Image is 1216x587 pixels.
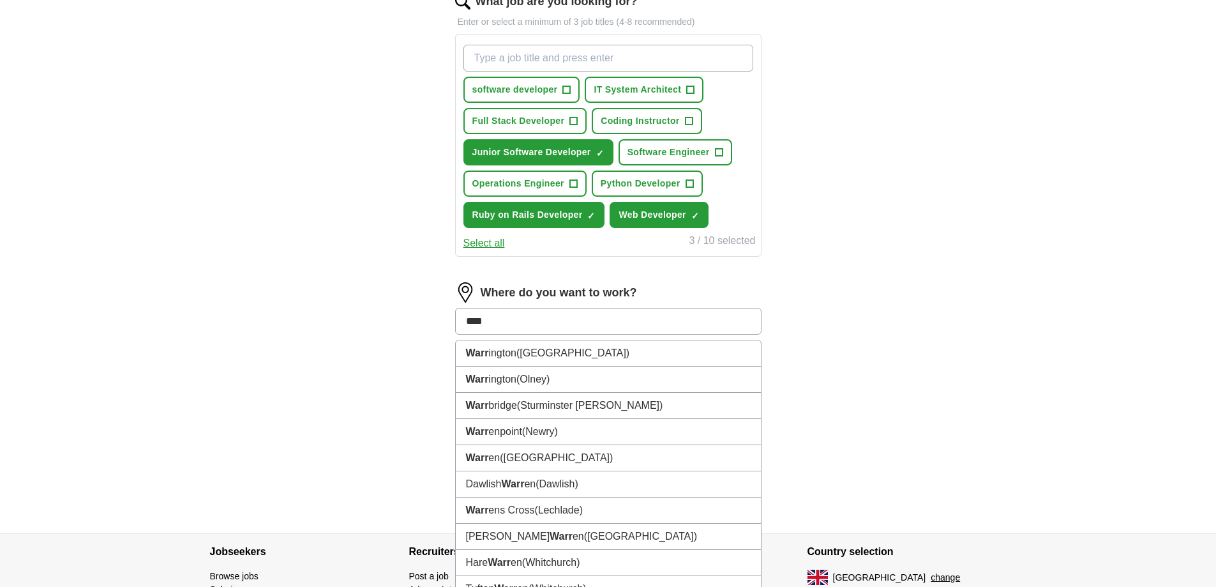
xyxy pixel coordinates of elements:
button: Web Developer✓ [610,202,708,228]
button: IT System Architect [585,77,703,103]
span: Full Stack Developer [472,114,565,128]
span: ✓ [587,211,595,221]
button: Junior Software Developer✓ [463,139,613,165]
strong: Warr [466,374,489,385]
span: ([GEOGRAPHIC_DATA]) [500,452,613,463]
li: bridge [456,393,761,419]
span: ✓ [596,148,604,158]
span: IT System Architect [594,83,681,96]
button: Coding Instructor [592,108,702,134]
img: UK flag [807,570,828,585]
strong: Warr [550,531,573,542]
p: Enter or select a minimum of 3 job titles (4-8 recommended) [455,15,762,29]
li: enpoint [456,419,761,445]
span: (Lechlade) [534,505,583,515]
li: Hare en [456,550,761,576]
span: Coding Instructor [601,114,679,128]
strong: Warr [466,347,489,358]
label: Where do you want to work? [481,284,637,301]
span: (Newry) [522,426,558,437]
li: [PERSON_NAME] en [456,524,761,550]
span: (Whitchurch) [522,557,580,568]
li: en [456,445,761,471]
button: Operations Engineer [463,171,587,197]
li: Dawlish en [456,471,761,498]
span: Operations Engineer [472,177,564,190]
strong: Warr [466,400,489,411]
span: Software Engineer [627,146,710,159]
img: location.png [455,282,476,303]
span: ✓ [691,211,699,221]
span: Python Developer [601,177,680,190]
li: ens Cross [456,498,761,524]
a: Browse jobs [210,571,259,581]
span: ([GEOGRAPHIC_DATA]) [584,531,697,542]
button: Select all [463,236,505,251]
button: software developer [463,77,580,103]
span: Web Developer [619,208,686,222]
span: ([GEOGRAPHIC_DATA]) [516,347,629,358]
button: change [931,571,960,584]
span: software developer [472,83,558,96]
span: Ruby on Rails Developer [472,208,583,222]
li: ington [456,367,761,393]
li: ington [456,340,761,367]
h4: Country selection [807,534,1007,570]
span: (Sturminster [PERSON_NAME]) [517,400,663,411]
button: Python Developer [592,171,703,197]
div: 3 / 10 selected [689,233,755,251]
input: Type a job title and press enter [463,45,753,72]
span: (Olney) [516,374,550,385]
span: [GEOGRAPHIC_DATA] [833,571,926,584]
strong: Warr [488,557,511,568]
strong: Warr [502,478,525,489]
strong: Warr [466,426,489,437]
button: Software Engineer [619,139,732,165]
button: Full Stack Developer [463,108,587,134]
a: Post a job [409,571,449,581]
span: (Dawlish) [536,478,578,489]
button: Ruby on Rails Developer✓ [463,202,605,228]
strong: Warr [466,452,489,463]
span: Junior Software Developer [472,146,591,159]
strong: Warr [466,505,489,515]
